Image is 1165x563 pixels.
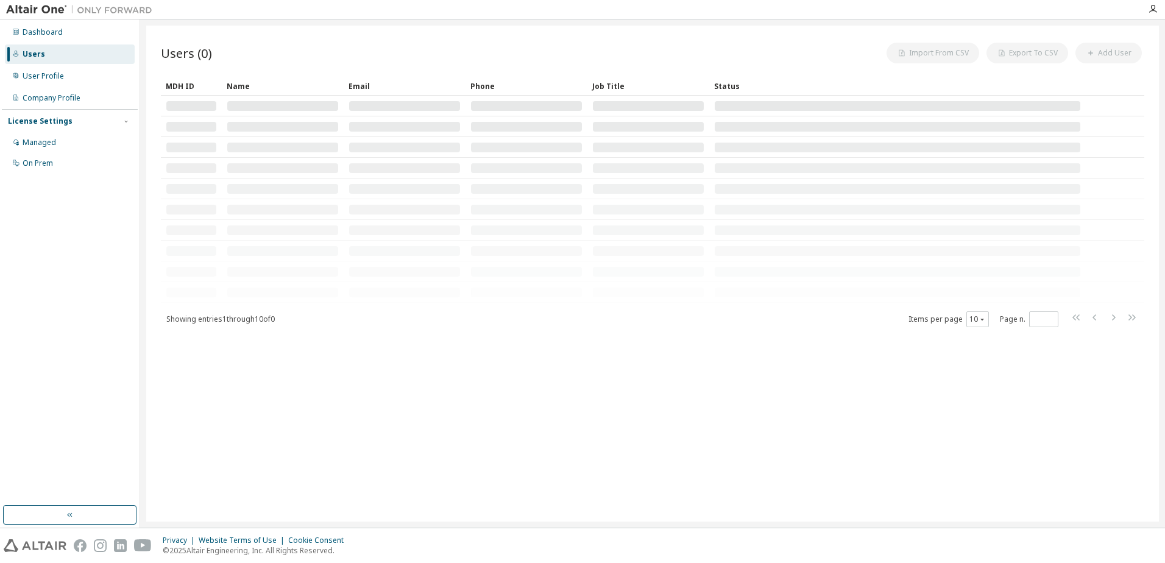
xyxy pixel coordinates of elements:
img: linkedin.svg [114,539,127,552]
div: Email [349,76,461,96]
div: License Settings [8,116,73,126]
div: Managed [23,138,56,147]
div: Users [23,49,45,59]
div: Name [227,76,339,96]
img: instagram.svg [94,539,107,552]
div: Cookie Consent [288,536,351,545]
div: Status [714,76,1081,96]
span: Showing entries 1 through 10 of 0 [166,314,275,324]
p: © 2025 Altair Engineering, Inc. All Rights Reserved. [163,545,351,556]
div: Phone [470,76,582,96]
button: 10 [969,314,986,324]
span: Page n. [1000,311,1058,327]
div: Website Terms of Use [199,536,288,545]
img: youtube.svg [134,539,152,552]
img: altair_logo.svg [4,539,66,552]
button: Import From CSV [887,43,979,63]
div: Company Profile [23,93,80,103]
div: Job Title [592,76,704,96]
div: On Prem [23,158,53,168]
div: MDH ID [166,76,217,96]
img: facebook.svg [74,539,87,552]
button: Export To CSV [986,43,1068,63]
span: Items per page [908,311,989,327]
button: Add User [1075,43,1142,63]
div: Privacy [163,536,199,545]
img: Altair One [6,4,158,16]
div: Dashboard [23,27,63,37]
span: Users (0) [161,44,212,62]
div: User Profile [23,71,64,81]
